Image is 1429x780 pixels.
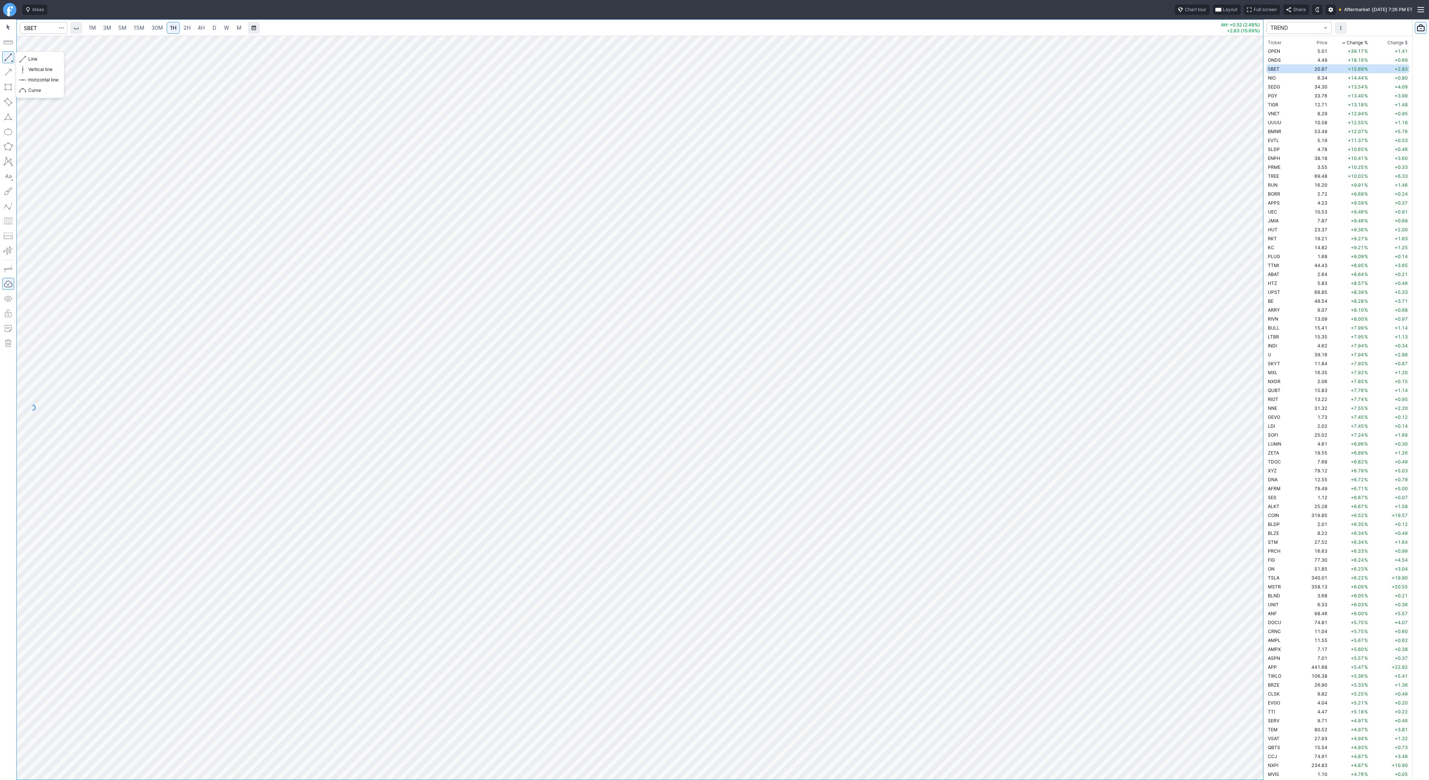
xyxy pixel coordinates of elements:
[1364,218,1368,224] span: %
[1395,209,1408,215] span: +0.91
[2,22,14,33] button: Mouse
[1348,48,1364,54] span: +39.17
[1296,100,1329,109] td: 12.71
[2,66,14,78] button: Arrow
[1351,388,1364,393] span: +7.76
[1268,111,1280,116] span: VNET
[1351,316,1364,322] span: +8.00
[248,22,260,34] button: Range
[1296,377,1329,386] td: 2.06
[28,76,58,84] span: Horizontal line
[1348,173,1364,179] span: +10.02
[1351,200,1364,206] span: +9.59
[1268,432,1278,438] span: SOFI
[1213,4,1241,15] button: Layout
[224,25,229,31] span: W
[1268,414,1280,420] span: GEVO
[1296,163,1329,171] td: 3.55
[1268,405,1277,411] span: NNE
[2,337,14,349] button: Remove all autosaved drawings
[1221,23,1260,27] p: AH: +0.52 (2.49%)
[1268,298,1273,304] span: BE
[167,22,180,34] a: 1H
[1395,236,1408,241] span: +1.63
[1364,343,1368,349] span: %
[1296,314,1329,323] td: 13.09
[1351,423,1364,429] span: +7.45
[1364,280,1368,286] span: %
[1221,29,1260,33] p: +2.83 (15.69%)
[1268,218,1279,224] span: JMIA
[1364,129,1368,134] span: %
[1268,57,1281,63] span: ONDS
[1395,147,1408,152] span: +0.46
[1364,307,1368,313] span: %
[1296,55,1329,64] td: 4.49
[2,96,14,108] button: Rotated rectangle
[1364,155,1368,161] span: %
[1268,441,1281,447] span: LUMN
[2,51,14,63] button: Line
[1364,66,1368,72] span: %
[1348,75,1364,81] span: +14.44
[1395,164,1408,170] span: +0.33
[1395,388,1408,393] span: +1.14
[1364,227,1368,232] span: %
[1351,370,1364,375] span: +7.92
[1395,254,1408,259] span: +0.14
[1268,272,1279,277] span: ABAT
[1364,84,1368,90] span: %
[1351,209,1364,215] span: +9.46
[1395,272,1408,277] span: +0.21
[2,322,14,334] button: Add note
[1348,66,1364,72] span: +15.69
[1268,316,1278,322] span: RIVN
[1296,430,1329,439] td: 25.02
[1296,180,1329,189] td: 16.20
[1395,352,1408,357] span: +2.88
[1266,22,1332,34] button: portfolio-watchlist-select
[16,51,64,98] div: Line
[1283,4,1309,15] button: Share
[1268,325,1279,331] span: BULL
[28,55,58,63] span: Line
[1364,164,1368,170] span: %
[1268,173,1279,179] span: TREE
[1296,64,1329,73] td: 20.87
[1395,334,1408,340] span: +1.13
[1364,209,1368,215] span: %
[1395,370,1408,375] span: +1.20
[1296,288,1329,296] td: 68.85
[1296,145,1329,154] td: 4.78
[170,25,176,31] span: 1H
[1268,227,1278,232] span: HUT
[1395,129,1408,134] span: +5.76
[1395,379,1408,384] span: +0.15
[1395,191,1408,197] span: +0.24
[198,25,205,31] span: 4H
[1395,325,1408,331] span: +1.14
[1185,6,1206,13] span: Chart tour
[1268,39,1281,46] div: Ticker
[1268,370,1278,375] span: MXL
[1296,359,1329,368] td: 11.84
[1395,155,1408,161] span: +3.60
[1296,189,1329,198] td: 2.72
[1351,361,1364,366] span: +7.93
[1296,82,1329,91] td: 34.30
[1293,6,1306,13] span: Share
[1348,57,1364,63] span: +18.16
[2,155,14,167] button: XABCD
[1364,423,1368,429] span: %
[1268,200,1280,206] span: APPS
[1348,93,1364,99] span: +13.40
[1351,379,1364,384] span: +7.85
[1296,118,1329,127] td: 10.58
[1268,423,1275,429] span: LDI
[115,22,130,34] a: 5M
[1244,4,1280,15] button: Full screen
[1268,48,1280,54] span: OPEN
[2,141,14,153] button: Polygon
[2,170,14,182] button: Text
[1395,361,1408,366] span: +0.87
